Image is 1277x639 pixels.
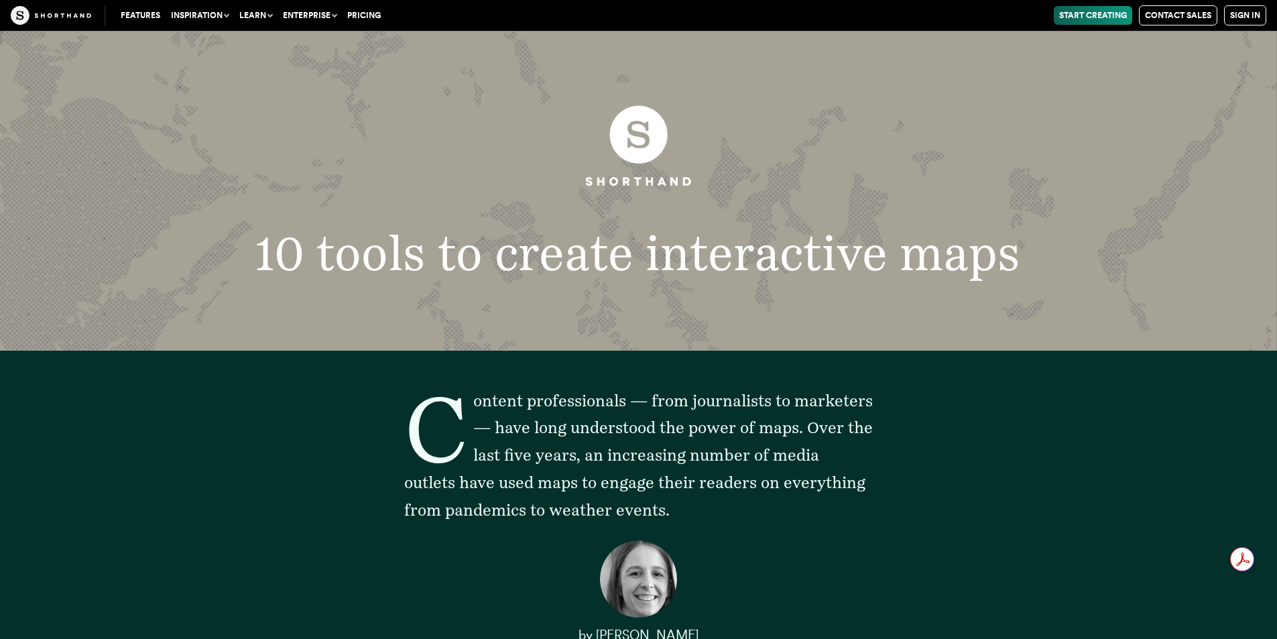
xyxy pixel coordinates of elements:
[202,229,1074,278] h1: 10 tools to create interactive maps
[1054,6,1132,25] a: Start Creating
[11,6,91,25] img: The Craft
[115,6,166,25] a: Features
[234,6,278,25] button: Learn
[1139,5,1217,25] a: Contact Sales
[1224,5,1266,25] a: Sign in
[342,6,386,25] a: Pricing
[166,6,234,25] button: Inspiration
[278,6,342,25] button: Enterprise
[404,391,873,520] span: Content professionals — from journalists to marketers — have long understood the power of maps. O...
